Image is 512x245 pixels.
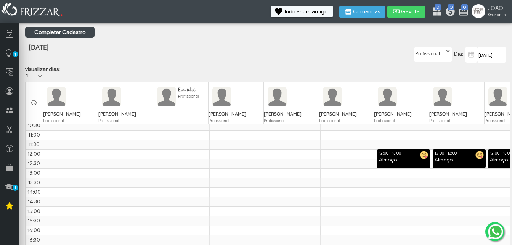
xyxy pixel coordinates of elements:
span: [PERSON_NAME] [429,111,467,117]
span: 14:00 [27,189,41,195]
span: 12:00 - 13:00 [379,151,401,156]
label: 1 [25,73,37,79]
span: 12:00 - 13:00 [490,151,512,156]
span: Indicar um amigo [285,9,327,15]
span: Profissional [264,118,284,123]
label: visualizar dias: [25,66,60,73]
img: whatsapp.png [486,222,505,241]
span: [DATE] [29,44,48,52]
span: [PERSON_NAME] [209,111,246,117]
span: 12:00 - 13:00 [435,151,457,156]
img: FuncionarioFotoBean_get.xhtml [102,87,121,106]
a: Completar Cadastro [25,27,95,38]
span: 13:30 [28,179,40,186]
input: data [478,47,506,63]
div: Almoço [377,156,430,164]
span: 16:30 [28,237,40,243]
img: FuncionarioFotoBean_get.xhtml [212,87,231,106]
span: 1 [13,185,18,191]
span: Profissional [485,118,505,123]
span: 0 [448,4,454,10]
img: almoco.png [475,151,484,159]
span: 0 [435,4,441,10]
img: FuncionarioFotoBean_get.xhtml [47,87,66,106]
span: Profissional [98,118,119,123]
a: 0 [458,6,466,18]
span: Profissional [43,118,64,123]
img: FuncionarioFotoBean_get.xhtml [268,87,287,106]
label: Profissional [414,47,445,57]
span: Gerente [488,11,506,17]
button: Gaveta [387,6,425,18]
span: 15:30 [28,218,40,224]
span: 15:00 [27,208,40,214]
span: Profissional [374,118,395,123]
span: Profissional [429,118,450,123]
div: Almoço [433,156,486,164]
span: 1 [13,51,18,57]
span: 12:00 [27,151,40,157]
span: [PERSON_NAME] [98,111,136,117]
span: JOAO [488,5,506,11]
img: FuncionarioFotoBean_get.xhtml [157,87,176,106]
span: 14:30 [28,198,40,205]
span: [PERSON_NAME] [374,111,412,117]
img: FuncionarioFotoBean_get.xhtml [433,87,452,106]
span: Dia: [454,51,463,57]
span: Gaveta [401,9,420,15]
span: [PERSON_NAME] [319,111,357,117]
span: Profissional [209,118,229,123]
a: 0 [445,6,453,18]
img: calendar-01.svg [467,50,476,59]
img: almoco.png [420,151,428,159]
span: [PERSON_NAME] [43,111,81,117]
img: FuncionarioFotoBean_get.xhtml [378,87,397,106]
a: 0 [432,6,439,18]
span: 13:00 [28,170,40,176]
button: Comandas [339,6,385,18]
span: 11:30 [29,141,40,148]
img: FuncionarioFotoBean_get.xhtml [323,87,342,106]
a: JOAO Gerente [472,4,508,19]
button: Indicar um amigo [271,6,333,17]
span: 0 [461,4,468,10]
span: Euclides [178,87,196,92]
span: 11:00 [28,132,40,138]
span: Profissional [319,118,340,123]
span: Comandas [353,9,380,15]
span: 16:00 [27,227,40,234]
span: Profissional [178,94,199,99]
span: 12:30 [28,160,40,167]
img: FuncionarioFotoBean_get.xhtml [488,87,507,106]
span: [PERSON_NAME] [264,111,302,117]
span: 10:30 [28,122,40,129]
